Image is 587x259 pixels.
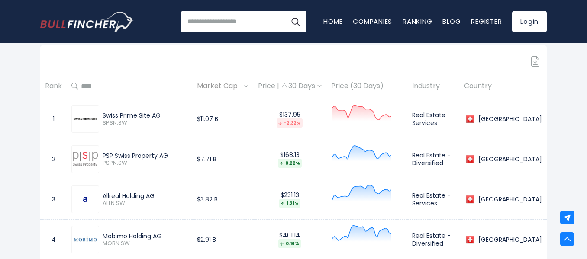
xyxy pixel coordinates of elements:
[258,191,322,208] div: $231.13
[407,179,459,220] td: Real Estate - Services
[258,111,322,128] div: $137.95
[278,239,301,248] div: 0.16%
[40,12,133,32] a: Go to homepage
[40,74,67,99] th: Rank
[279,199,300,208] div: 1.21%
[476,155,542,163] div: [GEOGRAPHIC_DATA]
[103,232,187,240] div: Mobimo Holding AG
[103,160,187,167] span: PSPN.SW
[471,17,502,26] a: Register
[476,115,542,123] div: [GEOGRAPHIC_DATA]
[103,200,187,207] span: ALLN.SW
[459,74,547,99] th: Country
[73,227,98,252] img: MOBN.SW.png
[512,11,547,32] a: Login
[258,231,322,248] div: $401.14
[476,195,542,203] div: [GEOGRAPHIC_DATA]
[40,12,134,32] img: Bullfincher logo
[192,139,253,179] td: $7.71 B
[442,17,461,26] a: Blog
[258,151,322,168] div: $168.13
[407,139,459,179] td: Real Estate - Diversified
[103,112,187,119] div: Swiss Prime Site AG
[277,118,303,128] div: -2.32%
[40,179,67,220] td: 3
[103,192,187,200] div: Allreal Holding AG
[407,74,459,99] th: Industry
[403,17,432,26] a: Ranking
[407,99,459,139] td: Real Estate - Services
[82,196,89,203] img: ALLN.SW.png
[476,236,542,243] div: [GEOGRAPHIC_DATA]
[103,152,187,160] div: PSP Swiss Property AG
[192,179,253,220] td: $3.82 B
[40,139,67,179] td: 2
[103,119,187,127] span: SPSN.SW
[73,106,98,131] img: SPSN.SW.png
[103,240,187,247] span: MOBN.SW
[285,11,306,32] button: Search
[353,17,392,26] a: Companies
[73,152,98,166] img: PSPN.SW.png
[197,80,242,93] span: Market Cap
[40,99,67,139] td: 1
[326,74,407,99] th: Price (30 Days)
[278,159,302,168] div: 0.22%
[258,82,322,91] div: Price | 30 Days
[192,99,253,139] td: $11.07 B
[323,17,342,26] a: Home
